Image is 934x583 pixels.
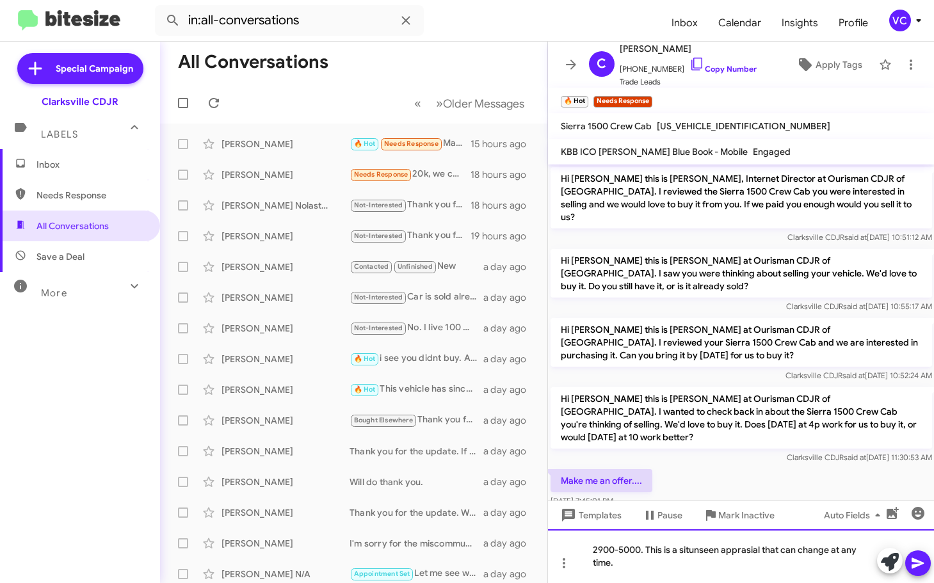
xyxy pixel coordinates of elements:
div: [PERSON_NAME] [221,537,350,550]
span: 🔥 Hot [354,140,376,148]
div: a day ago [483,506,537,519]
span: Profile [828,4,878,42]
div: No. I live 100 miles away. [350,321,483,335]
a: Insights [771,4,828,42]
div: [PERSON_NAME] [221,168,350,181]
div: 19 hours ago [471,230,537,243]
span: Mark Inactive [718,504,775,527]
div: [PERSON_NAME] [221,260,350,273]
div: a day ago [483,414,537,427]
span: Sierra 1500 Crew Cab [561,120,652,132]
div: a day ago [483,568,537,580]
p: Hi [PERSON_NAME] this is [PERSON_NAME] at Ourisman CDJR of [GEOGRAPHIC_DATA]. I wanted to check b... [551,387,932,449]
div: a day ago [483,383,537,396]
div: a day ago [483,353,537,365]
span: said at [843,452,866,462]
div: Car is sold already. Thanks [350,290,483,305]
span: « [414,95,421,111]
span: [PERSON_NAME] [620,41,757,56]
span: Contacted [354,262,389,271]
span: Not-Interested [354,201,403,209]
span: 🔥 Hot [354,385,376,394]
div: Make me an offer.... [350,136,471,151]
span: Clarksville CDJR [DATE] 10:51:12 AM [787,232,931,242]
div: a day ago [483,322,537,335]
span: [US_VEHICLE_IDENTIFICATION_NUMBER] [657,120,830,132]
span: Bought Elsewhere [354,416,413,424]
div: [PERSON_NAME] [221,506,350,519]
div: [PERSON_NAME] [221,138,350,150]
div: a day ago [483,291,537,304]
small: Needs Response [593,96,652,108]
span: Clarksville CDJR [DATE] 11:30:53 AM [786,452,931,462]
a: Special Campaign [17,53,143,84]
div: Thank you for the update. We will follow up with you then. [350,506,483,519]
span: Save a Deal [36,250,85,263]
div: [PERSON_NAME] [221,414,350,427]
span: said at [844,232,866,242]
div: Thank you for the update. If you are interested in any other options please advise. [350,445,483,458]
span: Clarksville CDJR [DATE] 10:52:24 AM [785,371,931,380]
div: New [350,259,483,274]
a: Inbox [661,4,708,42]
span: Inbox [36,158,145,171]
span: Not-Interested [354,232,403,240]
button: Next [428,90,532,116]
nav: Page navigation example [407,90,532,116]
div: [PERSON_NAME] [221,383,350,396]
span: Not-Interested [354,324,403,332]
span: » [436,95,443,111]
span: Apply Tags [816,53,862,76]
span: Needs Response [36,189,145,202]
small: 🔥 Hot [561,96,588,108]
span: [DATE] 7:45:01 PM [551,496,613,506]
p: Make me an offer.... [551,469,652,492]
span: Trade Leads [620,76,757,88]
span: Needs Response [354,170,408,179]
span: C [597,54,606,74]
div: [PERSON_NAME] [221,322,350,335]
p: Hi [PERSON_NAME] this is [PERSON_NAME], Internet Director at Ourisman CDJR of [GEOGRAPHIC_DATA]. ... [551,167,932,228]
div: Let me see what we have in our inventory, [350,566,483,581]
div: Thank you for the update. [350,413,483,427]
span: Not-Interested [354,293,403,301]
div: 18 hours ago [471,199,537,212]
span: All Conversations [36,220,109,232]
button: Mark Inactive [693,504,785,527]
button: Templates [548,504,632,527]
span: KBB ICO [PERSON_NAME] Blue Book - Mobile [561,146,748,157]
span: Pause [657,504,682,527]
span: Clarksville CDJR [DATE] 10:55:17 AM [785,301,931,311]
span: Templates [558,504,622,527]
button: Pause [632,504,693,527]
button: Previous [407,90,429,116]
a: Copy Number [689,64,757,74]
div: a day ago [483,445,537,458]
p: Hi [PERSON_NAME] this is [PERSON_NAME] at Ourisman CDJR of [GEOGRAPHIC_DATA]. I saw you were thin... [551,249,932,298]
div: a day ago [483,475,537,488]
a: Calendar [708,4,771,42]
div: 18 hours ago [471,168,537,181]
div: VC [889,10,911,31]
h1: All Conversations [178,52,328,72]
div: Thank you for the reply. [350,198,471,212]
div: [PERSON_NAME] N/A [221,568,350,580]
span: Needs Response [384,140,439,148]
div: a day ago [483,260,537,273]
div: [PERSON_NAME] [221,353,350,365]
p: Hi [PERSON_NAME] this is [PERSON_NAME] at Ourisman CDJR of [GEOGRAPHIC_DATA]. I reviewed your Sie... [551,318,932,367]
div: Thank you for letting me know. [350,228,471,243]
span: Auto Fields [824,504,885,527]
span: said at [842,371,864,380]
div: a day ago [483,537,537,550]
span: Engaged [753,146,791,157]
div: [PERSON_NAME] [221,445,350,458]
button: Apply Tags [785,53,873,76]
div: Will do thank you. [350,475,483,488]
span: 🔥 Hot [354,355,376,363]
span: Older Messages [443,97,524,111]
span: said at [842,301,865,311]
